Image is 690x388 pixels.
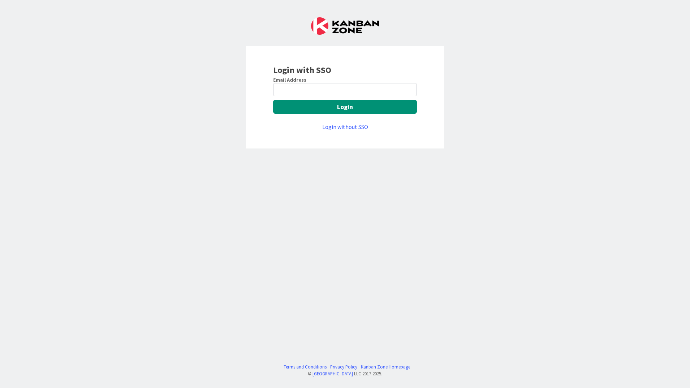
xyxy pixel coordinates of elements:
label: Email Address [273,77,306,83]
a: Privacy Policy [330,363,357,370]
a: Kanban Zone Homepage [361,363,410,370]
keeper-lock: Open Keeper Popup [405,85,413,94]
a: [GEOGRAPHIC_DATA] [313,371,353,376]
a: Terms and Conditions [284,363,327,370]
a: Login without SSO [322,123,368,130]
button: Login [273,100,417,114]
div: © LLC 2017- 2025 . [280,370,410,377]
img: Kanban Zone [311,17,379,35]
b: Login with SSO [273,64,331,76]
